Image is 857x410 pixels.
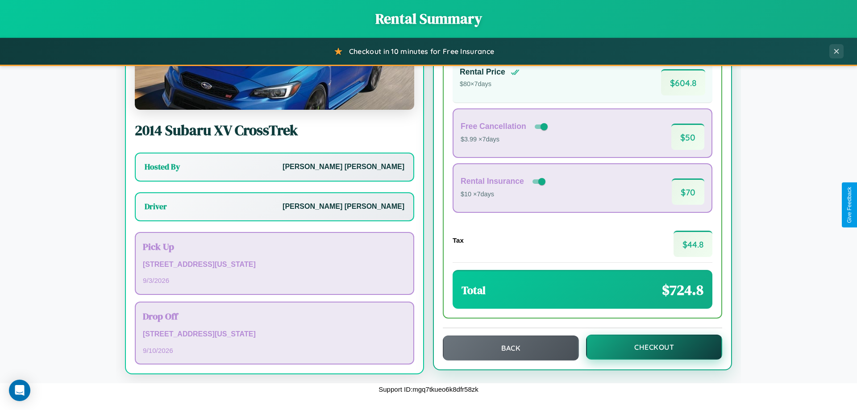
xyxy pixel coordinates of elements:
h4: Rental Insurance [461,177,524,186]
p: $3.99 × 7 days [461,134,549,145]
p: $ 80 × 7 days [460,79,520,90]
p: 9 / 10 / 2026 [143,344,406,356]
span: $ 50 [671,124,704,150]
span: $ 70 [672,178,704,205]
button: Back [443,335,579,360]
h3: Hosted By [145,162,180,172]
h3: Driver [145,201,167,212]
p: $10 × 7 days [461,189,547,200]
p: [STREET_ADDRESS][US_STATE] [143,328,406,341]
span: $ 724.8 [662,280,703,300]
p: Support ID: mgq7tkueo6k8dfr58zk [379,383,478,395]
p: [STREET_ADDRESS][US_STATE] [143,258,406,271]
h4: Tax [453,236,464,244]
h2: 2014 Subaru XV CrossTrek [135,120,414,140]
span: $ 604.8 [661,69,705,95]
div: Give Feedback [846,187,853,223]
h3: Total [462,283,486,298]
h1: Rental Summary [9,9,848,29]
h4: Free Cancellation [461,122,526,131]
div: Open Intercom Messenger [9,380,30,401]
h3: Drop Off [143,310,406,323]
p: 9 / 3 / 2026 [143,274,406,286]
button: Checkout [586,335,722,360]
p: [PERSON_NAME] [PERSON_NAME] [283,200,404,213]
p: [PERSON_NAME] [PERSON_NAME] [283,161,404,174]
span: Checkout in 10 minutes for Free Insurance [349,47,494,56]
span: $ 44.8 [674,231,712,257]
h4: Rental Price [460,67,505,77]
h3: Pick Up [143,240,406,253]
